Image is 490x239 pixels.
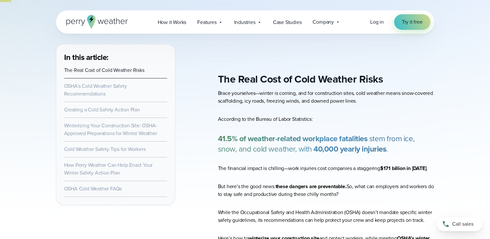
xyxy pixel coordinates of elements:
[197,18,216,26] span: Features
[276,183,347,190] strong: these dangers are preventable.
[452,220,473,228] span: Call sales
[64,122,157,137] a: Winterizing Your Construction Site: OSHA-Approved Preparations for Winter Weather
[218,115,434,123] p: According to the Bureau of Labor Statistics:
[64,161,153,176] a: How Perry Weather Can Help Enact Your Winter Safety Action Plan
[268,16,307,29] a: Case Studies
[437,217,482,231] a: Call sales
[218,165,434,172] p: The financial impact is chilling—work injuries cost companies a staggering .
[394,14,430,30] a: Try it free
[273,18,302,26] span: Case Studies
[370,18,384,26] a: Log in
[218,71,383,87] strong: The Real Cost of Cold Weather Risks
[64,82,127,97] a: OSHA’s Cold Weather Safety Recommendations
[218,209,434,224] p: While the Occupational Safety and Health Administration (OSHA) doesn’t mandate specific winter sa...
[218,133,368,144] a: 41.5% of weather-related workplace fatalities
[64,185,122,192] a: OSHA Cold Weather FAQs
[64,52,167,63] h3: In this article:
[64,66,144,74] a: The Real Cost of Cold Weather Risks
[158,18,187,26] span: How it Works
[402,18,423,26] span: Try it free
[218,133,434,154] p: stem from ice, snow, and cold weather, with .
[152,16,192,29] a: How it Works
[313,18,334,26] span: Company
[218,183,434,198] p: But here’s the good news: So, what can employers and workers do to stay safe and productive durin...
[312,143,386,155] strong: 40,000 yearly injuries
[64,106,140,113] a: Creating a Cold Safety Action Plan
[234,18,256,26] span: Industries
[218,89,434,105] p: Brace yourselves—winter is coming, and for construction sites, cold weather means snow-covered sc...
[380,165,427,172] strong: $171 billion in [DATE]
[64,145,146,153] a: Cold Weather Safety Tips for Workers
